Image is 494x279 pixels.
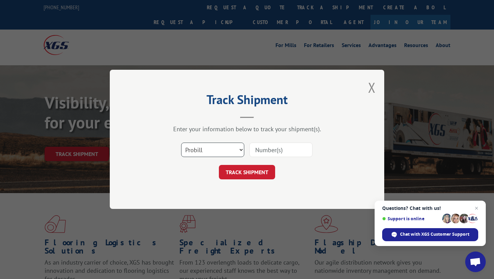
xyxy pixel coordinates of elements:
[144,125,350,133] div: Enter your information below to track your shipment(s).
[144,95,350,108] h2: Track Shipment
[219,165,275,180] button: TRACK SHIPMENT
[382,216,440,221] span: Support is online
[382,205,478,211] span: Questions? Chat with us!
[465,252,486,272] a: Open chat
[368,78,376,97] button: Close modal
[400,231,469,237] span: Chat with XGS Customer Support
[249,143,313,157] input: Number(s)
[382,228,478,241] span: Chat with XGS Customer Support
